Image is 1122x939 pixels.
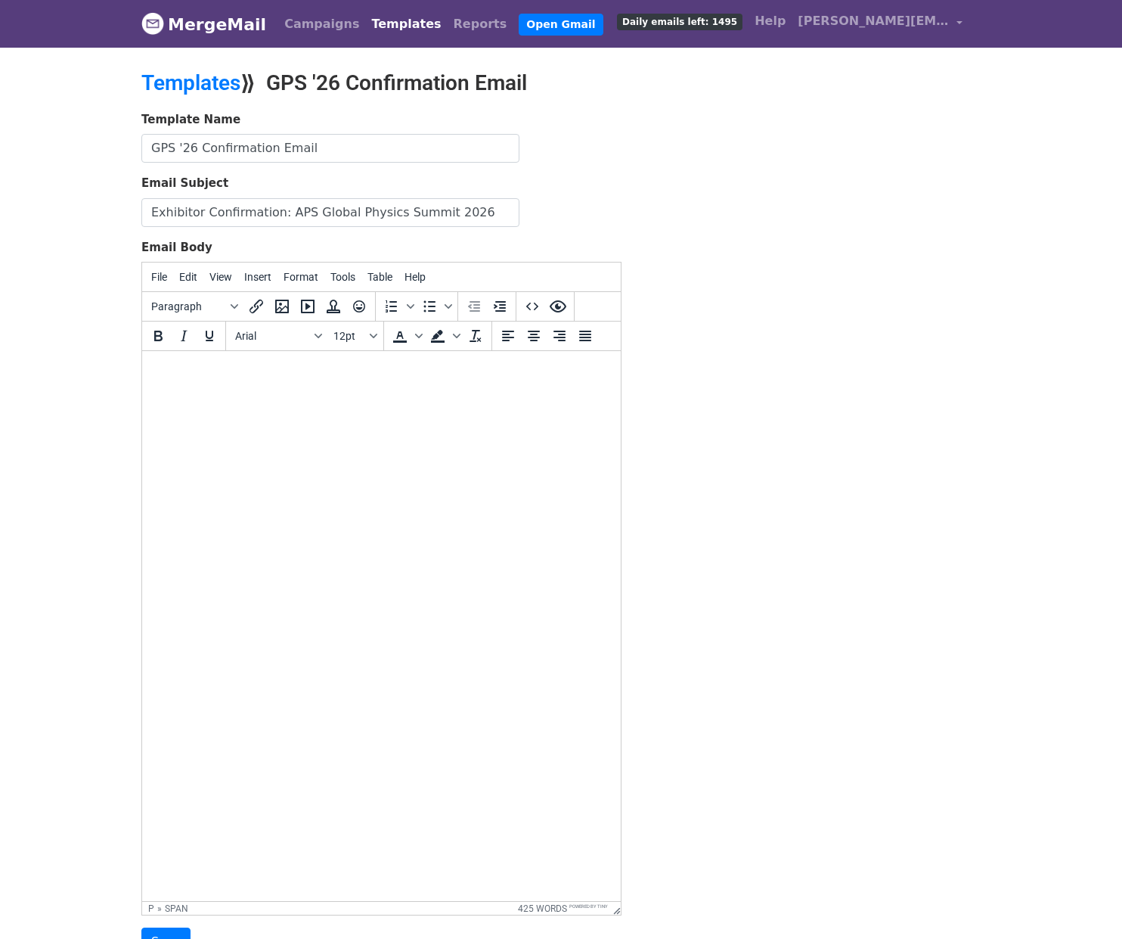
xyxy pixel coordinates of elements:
[284,271,318,283] span: Format
[321,294,346,319] button: Insert template
[269,294,295,319] button: Insert/edit image
[463,323,488,349] button: Clear formatting
[547,323,572,349] button: Align right
[244,271,271,283] span: Insert
[617,14,742,30] span: Daily emails left: 1495
[521,323,547,349] button: Align center
[330,271,355,283] span: Tools
[142,351,621,901] iframe: Rich Text Area. Press ALT-0 for help.
[425,323,463,349] div: Background color
[387,323,425,349] div: Text color
[151,300,225,312] span: Paragraph
[197,323,222,349] button: Underline
[518,903,567,914] button: 425 words
[1046,866,1122,939] iframe: Chat Widget
[179,271,197,283] span: Edit
[141,70,240,95] a: Templates
[278,9,365,39] a: Campaigns
[495,323,521,349] button: Align left
[608,902,621,915] div: Resize
[171,323,197,349] button: Italic
[572,323,598,349] button: Justify
[327,323,380,349] button: Font sizes
[148,903,154,914] div: p
[141,239,212,257] label: Email Body
[404,271,426,283] span: Help
[792,6,969,42] a: [PERSON_NAME][EMAIL_ADDRESS][DOMAIN_NAME]
[145,294,243,319] button: Blocks
[519,14,603,36] a: Open Gmail
[519,294,545,319] button: Source code
[243,294,269,319] button: Insert/edit link
[141,175,228,192] label: Email Subject
[157,903,162,914] div: »
[367,271,392,283] span: Table
[229,323,327,349] button: Fonts
[365,9,447,39] a: Templates
[749,6,792,36] a: Help
[487,294,513,319] button: Increase indent
[141,111,240,129] label: Template Name
[545,294,571,319] button: Preview
[209,271,232,283] span: View
[141,70,693,96] h2: ⟫ GPS '26 Confirmation Email
[165,903,188,914] div: span
[295,294,321,319] button: Insert/edit media
[569,903,608,909] a: Powered by Tiny
[798,12,949,30] span: [PERSON_NAME][EMAIL_ADDRESS][DOMAIN_NAME]
[145,323,171,349] button: Bold
[141,8,266,40] a: MergeMail
[333,330,367,342] span: 12pt
[235,330,309,342] span: Arial
[346,294,372,319] button: Emoticons
[141,12,164,35] img: MergeMail logo
[448,9,513,39] a: Reports
[611,6,749,36] a: Daily emails left: 1495
[461,294,487,319] button: Decrease indent
[151,271,167,283] span: File
[417,294,454,319] div: Bullet list
[379,294,417,319] div: Numbered list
